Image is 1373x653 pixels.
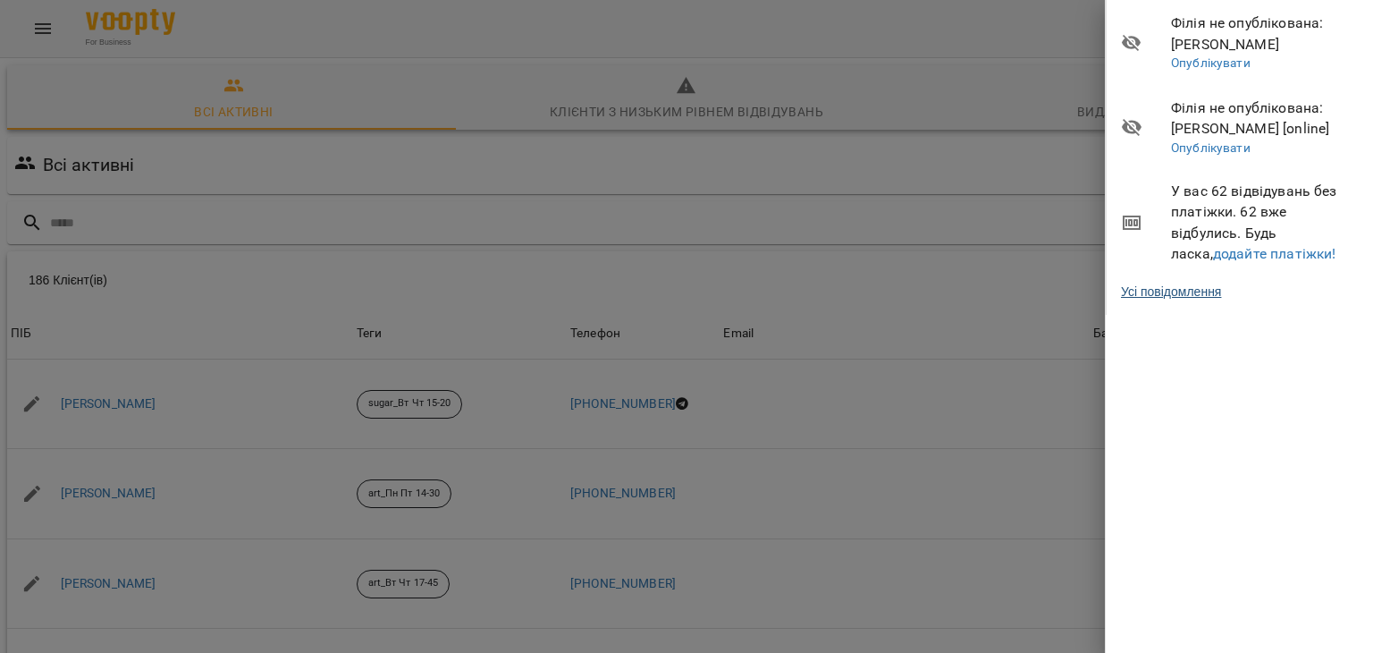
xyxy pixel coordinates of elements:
[1171,140,1251,155] a: Опублікувати
[1171,13,1360,55] span: Філія не опублікована : [PERSON_NAME]
[1213,245,1336,262] a: додайте платіжки!
[1171,98,1360,140] span: Філія не опублікована : [PERSON_NAME] [online]
[1121,283,1221,301] a: Усі повідомлення
[1171,181,1360,265] span: У вас 62 відвідувань без платіжки. 62 вже відбулись. Будь ласка,
[1171,55,1251,70] a: Опублікувати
